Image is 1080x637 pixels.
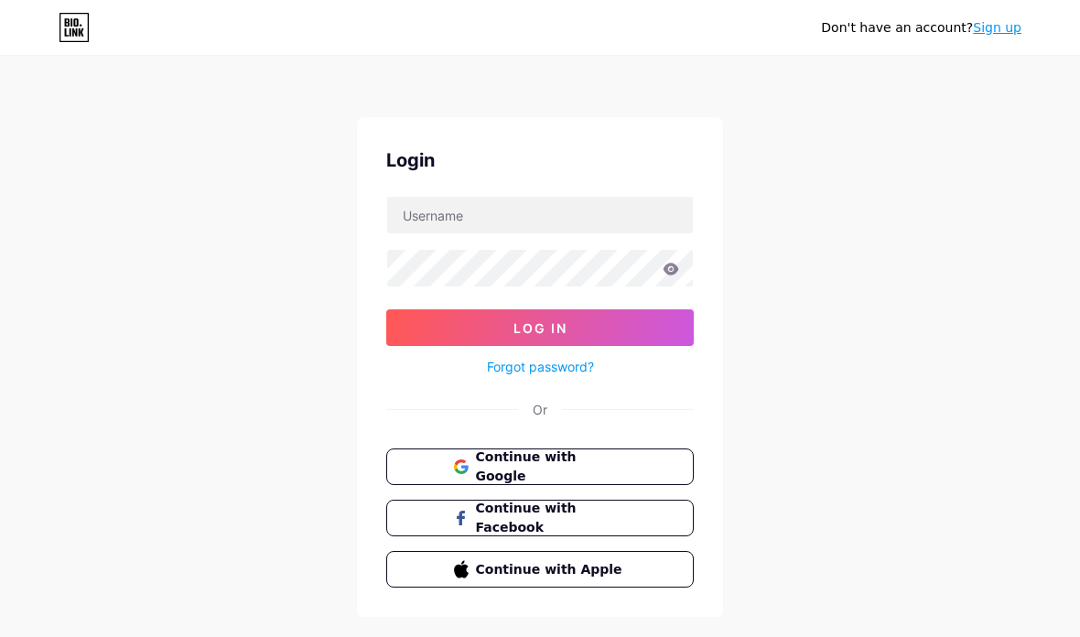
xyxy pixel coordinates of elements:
[476,499,627,537] span: Continue with Facebook
[513,320,567,336] span: Log In
[973,20,1021,35] a: Sign up
[476,448,627,486] span: Continue with Google
[533,400,547,419] div: Or
[487,357,594,376] a: Forgot password?
[386,309,694,346] button: Log In
[386,448,694,485] button: Continue with Google
[386,146,694,174] div: Login
[387,197,693,233] input: Username
[821,18,1021,38] div: Don't have an account?
[386,551,694,588] button: Continue with Apple
[386,500,694,536] button: Continue with Facebook
[476,560,627,579] span: Continue with Apple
